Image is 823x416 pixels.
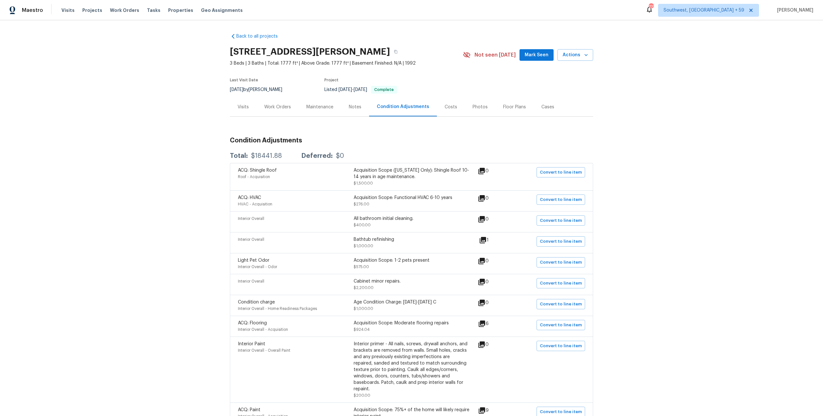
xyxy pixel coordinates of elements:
span: Work Orders [110,7,139,14]
span: Tasks [147,8,160,13]
span: Convert to line item [540,408,582,416]
span: Project [324,78,339,82]
span: $276.00 [354,202,369,206]
span: Actions [563,51,588,59]
span: Not seen [DATE] [475,52,516,58]
span: Convert to line item [540,280,582,287]
div: Acquisition Scope ([US_STATE] Only): Shingle Roof 10-14 years in age maintenance. [354,167,469,180]
span: $575.00 [354,265,369,269]
div: 0 [478,257,509,265]
span: Light Pet Odor [238,258,269,263]
span: $1,000.00 [354,244,373,248]
div: 0 [478,167,509,175]
div: Floor Plans [503,104,526,110]
span: Last Visit Date [230,78,258,82]
span: ACQ: Shingle Roof [238,168,277,173]
div: Age Condition Charge: [DATE]-[DATE] C [354,299,469,305]
span: HVAC - Acquisition [238,202,272,206]
span: Convert to line item [540,217,582,224]
span: Interior Overall [238,279,264,283]
button: Convert to line item [537,194,585,205]
span: [PERSON_NAME] [774,7,813,14]
span: [DATE] [230,87,243,92]
div: 1 [479,236,509,244]
div: 772 [649,4,653,10]
span: Roof - Acquisition [238,175,270,179]
div: Deferred: [301,153,333,159]
span: Convert to line item [540,342,582,350]
button: Convert to line item [537,299,585,309]
span: ACQ: Paint [238,408,260,412]
span: Convert to line item [540,196,582,203]
span: $1,000.00 [354,307,373,311]
span: $200.00 [354,393,370,397]
h3: Condition Adjustments [230,137,593,144]
div: Bathtub refinishing [354,236,469,243]
div: $18441.88 [251,153,282,159]
span: Mark Seen [525,51,548,59]
span: $2,200.00 [354,286,374,290]
div: Notes [349,104,361,110]
div: Cabinet minor repairs. [354,278,469,285]
button: Convert to line item [537,320,585,330]
div: Work Orders [264,104,291,110]
span: $924.04 [354,328,370,331]
span: Southwest, [GEOGRAPHIC_DATA] + 59 [664,7,744,14]
a: Back to all projects [230,33,292,40]
span: Convert to line item [540,259,582,266]
button: Convert to line item [537,236,585,247]
span: Condition charge [238,300,275,304]
span: Complete [372,88,396,92]
div: Cases [541,104,554,110]
div: by [PERSON_NAME] [230,86,290,94]
span: ACQ: Flooring [238,321,267,325]
span: Interior Overall [238,217,264,221]
button: Convert to line item [537,278,585,288]
span: Visits [61,7,75,14]
div: Acquisition Scope: Moderate flooring repairs [354,320,469,326]
span: $1,500.00 [354,181,373,185]
span: Maestro [22,7,43,14]
button: Convert to line item [537,215,585,226]
div: 0 [478,194,509,202]
div: 6 [478,320,509,328]
div: 0 [478,299,509,307]
button: Convert to line item [537,257,585,267]
div: Visits [238,104,249,110]
span: Interior Overall [238,238,264,241]
div: 0 [478,278,509,286]
span: Projects [82,7,102,14]
span: 3 Beds | 3 Baths | Total: 1777 ft² | Above Grade: 1777 ft² | Basement Finished: N/A | 1992 [230,60,463,67]
button: Convert to line item [537,167,585,177]
span: $400.00 [354,223,371,227]
span: Properties [168,7,193,14]
span: Interior Overall - Home Readiness Packages [238,307,317,311]
div: Interior primer - All nails, screws, drywall anchors, and brackets are removed from walls. Small ... [354,341,469,392]
button: Mark Seen [520,49,554,61]
div: Acquisition Scope: 1-2 pets present [354,257,469,264]
span: Convert to line item [540,321,582,329]
span: Interior Overall - Odor [238,265,277,269]
span: Interior Overall - Overall Paint [238,348,290,352]
div: Maintenance [306,104,333,110]
span: Convert to line item [540,169,582,176]
div: 9 [478,407,509,414]
span: [DATE] [354,87,367,92]
button: Convert to line item [537,341,585,351]
div: 0 [478,215,509,223]
span: Listed [324,87,397,92]
button: Actions [557,49,593,61]
span: [DATE] [339,87,352,92]
span: Interior Overall - Acquisition [238,328,288,331]
span: Convert to line item [540,238,582,245]
div: Acquisition Scope: Functional HVAC 6-10 years [354,194,469,201]
span: ACQ: HVAC [238,195,261,200]
div: Photos [473,104,488,110]
h2: [STREET_ADDRESS][PERSON_NAME] [230,49,390,55]
div: Total: [230,153,248,159]
button: Copy Address [390,46,402,58]
span: - [339,87,367,92]
div: $0 [336,153,344,159]
div: Costs [445,104,457,110]
div: All bathroom initial cleaning. [354,215,469,222]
